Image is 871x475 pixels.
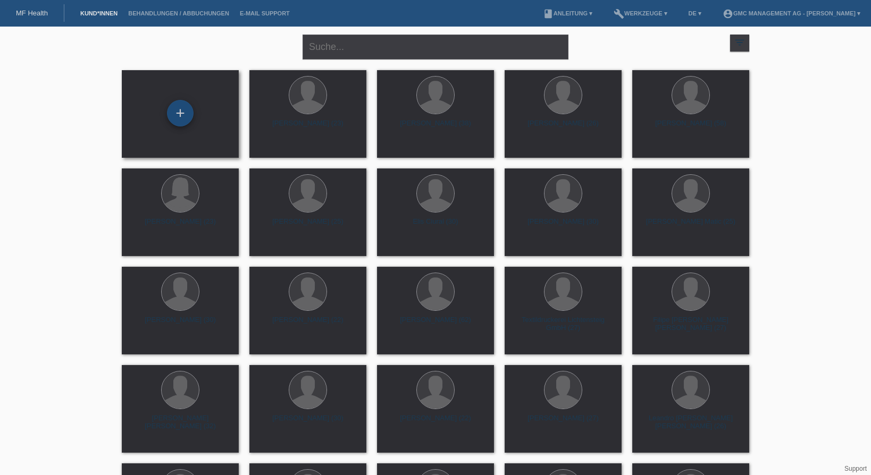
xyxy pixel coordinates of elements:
[734,37,746,48] i: filter_list
[234,10,295,16] a: E-Mail Support
[608,10,673,16] a: buildWerkzeuge ▾
[130,316,230,333] div: [PERSON_NAME] (30)
[513,217,613,234] div: [PERSON_NAME] (30)
[258,414,358,431] div: [PERSON_NAME] (30)
[386,217,485,234] div: Elis Ciural (30)
[641,217,741,234] div: [PERSON_NAME] Matic (25)
[683,10,707,16] a: DE ▾
[258,316,358,333] div: [PERSON_NAME] (22)
[723,9,733,19] i: account_circle
[258,217,358,234] div: [PERSON_NAME] (25)
[258,119,358,136] div: [PERSON_NAME] (23)
[75,10,123,16] a: Kund*innen
[386,414,485,431] div: [PERSON_NAME] (22)
[641,316,741,333] div: Filipe [PERSON_NAME] [PERSON_NAME] (27)
[717,10,866,16] a: account_circleGMC Management AG - [PERSON_NAME] ▾
[543,9,554,19] i: book
[123,10,234,16] a: Behandlungen / Abbuchungen
[641,414,741,431] div: Leandro [PERSON_NAME] [PERSON_NAME] (26)
[641,119,741,136] div: [PERSON_NAME] (58)
[614,9,624,19] i: build
[16,9,48,17] a: MF Health
[513,414,613,431] div: [PERSON_NAME] (27)
[844,465,867,472] a: Support
[513,119,613,136] div: [PERSON_NAME] (26)
[130,217,230,234] div: [PERSON_NAME] (23)
[130,414,230,431] div: [PERSON_NAME] [PERSON_NAME] (32)
[513,316,613,333] div: Textildruckerei Lichtensteig GmbH (27)
[303,35,568,60] input: Suche...
[538,10,598,16] a: bookAnleitung ▾
[167,104,193,122] div: Kund*in hinzufügen
[386,316,485,333] div: [PERSON_NAME] (62)
[386,119,485,136] div: [PERSON_NAME] (38)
